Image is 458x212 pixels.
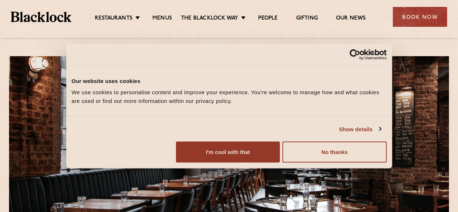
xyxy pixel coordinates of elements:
a: Our News [336,15,366,23]
div: Our website uses cookies [72,76,387,85]
a: Menus [152,15,172,23]
img: BL_Textured_Logo-footer-cropped.svg [11,12,71,22]
a: Gifting [296,15,318,23]
button: No thanks [282,142,386,163]
a: Show details [339,125,381,133]
a: People [258,15,278,23]
a: Usercentrics Cookiebot - opens in a new window [323,49,387,60]
button: I'm cool with that [176,142,280,163]
div: We use cookies to personalise content and improve your experience. You're welcome to manage how a... [72,88,387,105]
div: Book Now [393,7,447,27]
a: The Blacklock Way [181,15,238,23]
a: Restaurants [95,15,133,23]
